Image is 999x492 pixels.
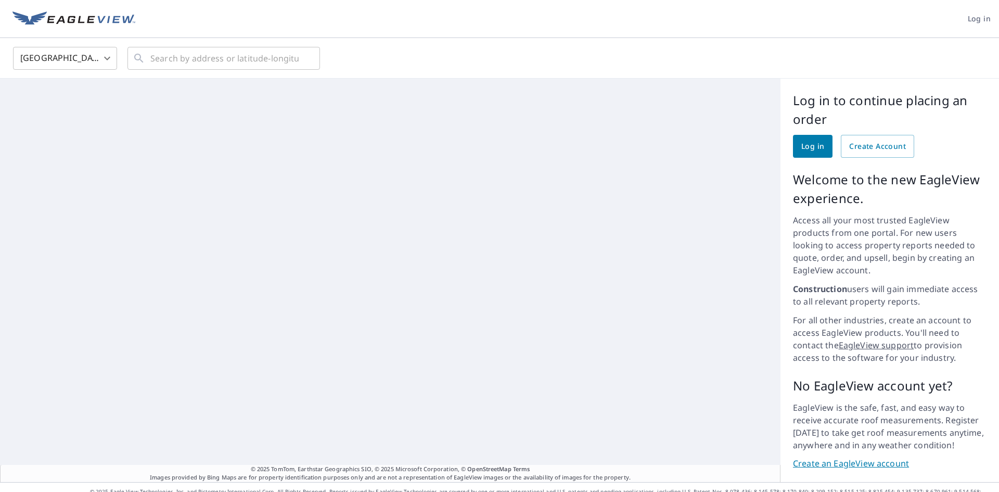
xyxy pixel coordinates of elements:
[793,314,987,364] p: For all other industries, create an account to access EagleView products. You'll need to contact ...
[841,135,914,158] a: Create Account
[793,401,987,451] p: EagleView is the safe, fast, and easy way to receive accurate roof measurements. Register [DATE] ...
[251,465,530,474] span: © 2025 TomTom, Earthstar Geographics SIO, © 2025 Microsoft Corporation, ©
[793,376,987,395] p: No EagleView account yet?
[793,458,987,470] a: Create an EagleView account
[839,339,914,351] a: EagleView support
[849,140,906,153] span: Create Account
[793,135,832,158] a: Log in
[801,140,824,153] span: Log in
[793,214,987,276] p: Access all your most trusted EagleView products from one portal. For new users looking to access ...
[467,465,511,473] a: OpenStreetMap
[793,91,987,129] p: Log in to continue placing an order
[793,283,987,308] p: users will gain immediate access to all relevant property reports.
[968,12,991,26] span: Log in
[793,283,847,295] strong: Construction
[13,44,117,73] div: [GEOGRAPHIC_DATA]
[793,170,987,208] p: Welcome to the new EagleView experience.
[513,465,530,473] a: Terms
[150,44,299,73] input: Search by address or latitude-longitude
[12,11,135,27] img: EV Logo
